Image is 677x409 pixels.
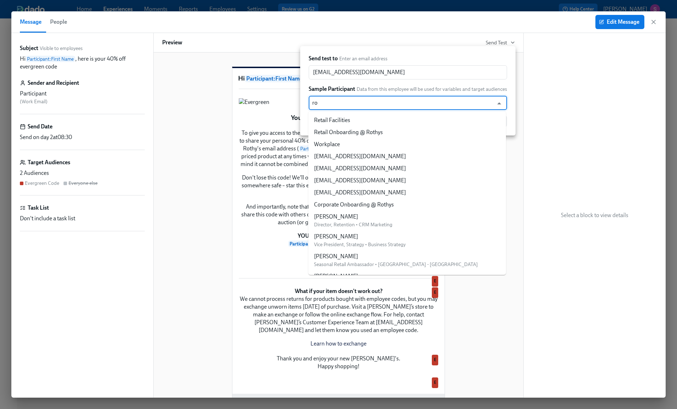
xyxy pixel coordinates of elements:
div: [PERSON_NAME] [314,213,392,221]
span: Vice President, Strategy • Business Strategy [314,242,406,248]
div: [PERSON_NAME] [314,272,379,280]
label: Sample Participant [309,85,355,93]
span: Data from this employee will be used for variables and target audiences [357,86,507,93]
button: Close [494,98,505,109]
div: Workplace [314,140,340,148]
div: Corporate Onboarding @ Rothys [314,201,394,209]
div: [EMAIL_ADDRESS][DOMAIN_NAME] [314,189,406,197]
div: [EMAIL_ADDRESS][DOMAIN_NAME] [314,153,406,160]
span: Director, Retention • CRM Marketing [314,222,392,228]
div: [EMAIL_ADDRESS][DOMAIN_NAME] [314,165,406,172]
div: [PERSON_NAME] [314,233,406,241]
div: Retail Onboarding @ Rothys [314,128,383,136]
div: [PERSON_NAME] [314,253,478,260]
span: Seasonal Retail Ambassador • [GEOGRAPHIC_DATA] - [GEOGRAPHIC_DATA] [314,261,478,267]
div: Retail Facilities [314,116,350,124]
span: Enter an email address [339,55,387,62]
div: [EMAIL_ADDRESS][DOMAIN_NAME] [314,177,406,184]
label: Send test to [309,55,338,62]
